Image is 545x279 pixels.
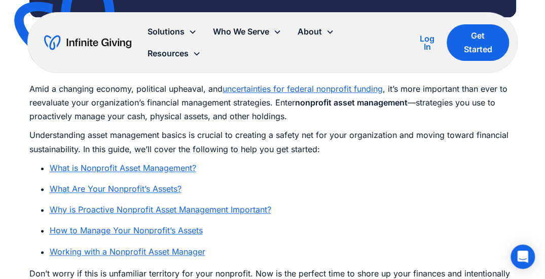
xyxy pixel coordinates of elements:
[148,25,185,39] div: Solutions
[298,25,322,39] div: About
[511,245,535,269] div: Open Intercom Messenger
[50,204,271,215] a: Why is Proactive Nonprofit Asset Management Important?
[416,32,439,53] a: Log In
[50,247,205,257] a: Working with a Nonprofit Asset Manager
[148,47,189,60] div: Resources
[213,25,269,39] div: Who We Serve
[205,21,289,43] div: Who We Serve
[44,34,131,51] a: home
[289,21,342,43] div: About
[295,97,408,108] strong: nonprofit asset management
[29,82,516,124] p: Amid a changing economy, political upheaval, and , it’s more important than ever to reevaluate yo...
[29,128,516,156] p: Understanding asset management basics is crucial to creating a safety net for your organization a...
[50,225,203,235] a: How to Manage Your Nonprofit’s Assets
[139,43,209,64] div: Resources
[50,184,181,194] a: What Are Your Nonprofit’s Assets?
[416,34,439,51] div: Log In
[139,21,205,43] div: Solutions
[447,24,510,61] a: Get Started
[50,163,196,173] a: What is Nonprofit Asset Management?
[223,84,383,94] a: uncertainties for federal nonprofit funding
